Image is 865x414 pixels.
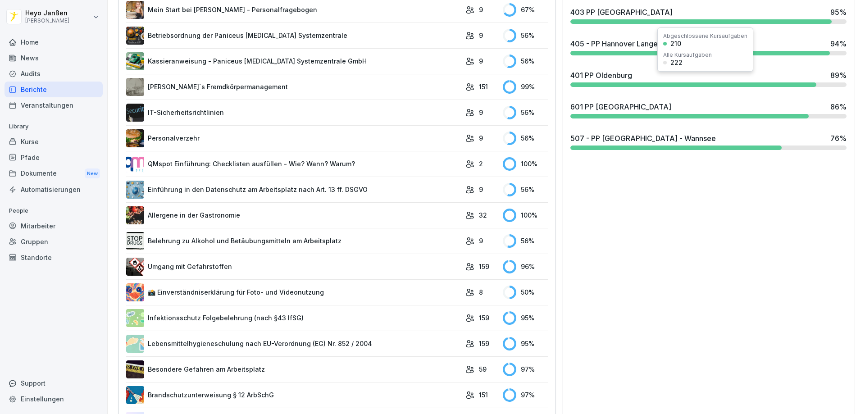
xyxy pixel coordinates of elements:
p: 151 [479,390,488,400]
a: 405 - PP Hannover Lange Laube94% [567,35,850,59]
div: 601 PP [GEOGRAPHIC_DATA] [570,101,671,112]
p: [PERSON_NAME] [25,18,69,24]
p: Library [5,119,103,134]
a: IT-Sicherheitsrichtlinien [126,104,461,122]
p: 2 [479,159,483,168]
p: 9 [479,5,483,14]
a: QMspot Einführung: Checklisten ausfüllen - Wie? Wann? Warum? [126,155,461,173]
img: b0iy7e1gfawqjs4nezxuanzk.png [126,386,144,404]
img: zq4t51x0wy87l3xh8s87q7rq.png [126,360,144,378]
p: 159 [479,339,489,348]
div: 76 % [830,133,847,144]
a: Automatisierungen [5,182,103,197]
div: 100 % [503,157,548,171]
img: tgff07aey9ahi6f4hltuk21p.png [126,309,144,327]
div: 405 - PP Hannover Lange Laube [570,38,681,49]
a: Belehrung zu Alkohol und Betäubungsmitteln am Arbeitsplatz [126,232,461,250]
a: Brandschutzunterweisung § 12 ArbSchG [126,386,461,404]
div: 50 % [503,286,548,299]
div: 210 [670,41,681,47]
a: Infektionsschutz Folgebelehrung (nach §43 IfSG) [126,309,461,327]
img: x7xa5977llyo53hf30kzdyol.png [126,181,144,199]
div: 86 % [830,101,847,112]
p: People [5,204,103,218]
img: rsy9vu330m0sw5op77geq2rv.png [126,155,144,173]
div: 56 % [503,29,548,42]
div: 56 % [503,234,548,248]
div: 95 % [830,7,847,18]
div: 99 % [503,80,548,94]
img: gxsnf7ygjsfsmxd96jxi4ufn.png [126,335,144,353]
img: ltafy9a5l7o16y10mkzj65ij.png [126,78,144,96]
a: Personalverzehr [126,129,461,147]
a: Veranstaltungen [5,97,103,113]
a: Gruppen [5,234,103,250]
div: 97 % [503,388,548,402]
img: msj3dytn6rmugecro9tfk5p0.png [126,104,144,122]
p: 9 [479,185,483,194]
a: Standorte [5,250,103,265]
a: Berichte [5,82,103,97]
div: Dokumente [5,165,103,182]
div: 89 % [830,70,847,81]
a: Betriebsordnung der Paniceus [MEDICAL_DATA] Systemzentrale [126,27,461,45]
a: 507 - PP [GEOGRAPHIC_DATA] - Wannsee76% [567,129,850,154]
a: Kurse [5,134,103,150]
a: Umgang mit Gefahrstoffen [126,258,461,276]
div: 95 % [503,337,548,350]
a: Mein Start bei [PERSON_NAME] - Personalfragebogen [126,1,461,19]
p: 8 [479,287,483,297]
div: 56 % [503,106,548,119]
p: 151 [479,82,488,91]
img: zd24spwykzjjw3u1wcd2ptki.png [126,129,144,147]
img: kmlaa60hhy6rj8umu5j2s6g8.png [126,283,144,301]
a: Besondere Gefahren am Arbeitsplatz [126,360,461,378]
div: 56 % [503,55,548,68]
div: 97 % [503,363,548,376]
div: Alle Kursaufgaben [663,52,712,58]
a: News [5,50,103,66]
img: fvkk888r47r6bwfldzgy1v13.png [126,52,144,70]
a: Pfade [5,150,103,165]
div: 403 PP [GEOGRAPHIC_DATA] [570,7,673,18]
a: Allergene in der Gastronomie [126,206,461,224]
p: 32 [479,210,487,220]
div: 67 % [503,3,548,17]
a: Lebensmittelhygieneschulung nach EU-Verordnung (EG) Nr. 852 / 2004 [126,335,461,353]
div: 222 [670,59,683,66]
p: Heyo Janßen [25,9,69,17]
p: 159 [479,313,489,323]
p: 9 [479,236,483,246]
a: 401 PP Oldenburg89% [567,66,850,91]
div: 100 % [503,209,548,222]
div: 507 - PP [GEOGRAPHIC_DATA] - Wannsee [570,133,716,144]
div: 401 PP Oldenburg [570,70,632,81]
a: Mitarbeiter [5,218,103,234]
img: chcy4n51endi7ma8fmhszelz.png [126,232,144,250]
div: Support [5,375,103,391]
a: Home [5,34,103,50]
p: 9 [479,108,483,117]
a: [PERSON_NAME]`s Fremdkörpermanagement [126,78,461,96]
div: Abgeschlossene Kursaufgaben [663,33,747,39]
p: 9 [479,133,483,143]
div: 95 % [503,311,548,325]
a: Audits [5,66,103,82]
div: 56 % [503,132,548,145]
a: 601 PP [GEOGRAPHIC_DATA]86% [567,98,850,122]
div: 56 % [503,183,548,196]
img: gsgognukgwbtoe3cnlsjjbmw.png [126,206,144,224]
img: aaay8cu0h1hwaqqp9269xjan.png [126,1,144,19]
div: 96 % [503,260,548,273]
p: 159 [479,262,489,271]
div: 94 % [830,38,847,49]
